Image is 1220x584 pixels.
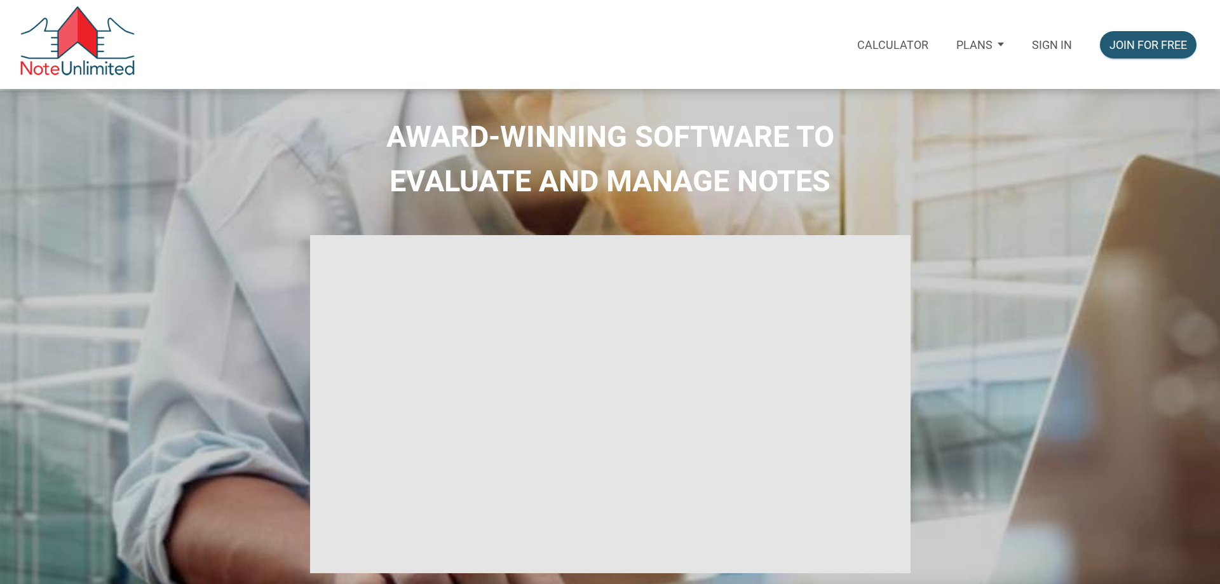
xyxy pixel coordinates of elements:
p: Calculator [857,38,928,51]
div: Join for free [1109,36,1187,53]
a: Plans [942,22,1018,68]
button: Join for free [1100,31,1196,58]
a: Calculator [843,22,942,68]
a: Sign in [1018,22,1086,68]
button: Plans [942,22,1018,67]
a: Join for free [1086,22,1210,68]
iframe: NoteUnlimited [310,235,911,573]
h2: AWARD-WINNING SOFTWARE TO EVALUATE AND MANAGE NOTES [10,114,1210,203]
p: Plans [956,38,993,51]
p: Sign in [1032,38,1072,51]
